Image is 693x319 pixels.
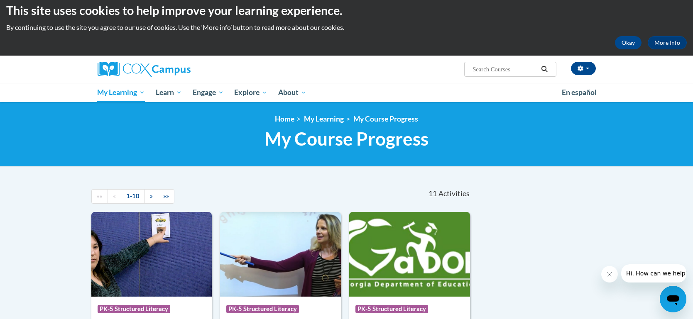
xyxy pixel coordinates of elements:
a: About [273,83,312,102]
a: My Learning [92,83,151,102]
a: Previous [108,189,121,204]
span: Engage [193,88,224,97]
button: Okay [615,36,642,49]
span: My Learning [97,88,145,97]
span: »» [163,192,169,200]
a: Home [275,114,294,123]
a: En español [556,84,602,101]
img: Course Logo [349,212,470,297]
a: More Info [648,36,687,49]
input: Search Courses [472,64,538,74]
img: Course Logo [91,212,212,297]
iframe: Button to launch messaging window [660,286,686,312]
iframe: Close message [601,266,618,282]
p: By continuing to use the site you agree to our use of cookies. Use the ‘More info’ button to read... [6,23,687,32]
iframe: Message from company [621,264,686,282]
span: » [150,192,153,200]
span: My Course Progress [264,128,429,150]
a: Engage [187,83,229,102]
a: 1-10 [121,189,145,204]
img: Course Logo [220,212,341,297]
span: PK-5 Structured Literacy [226,305,299,313]
a: My Course Progress [353,114,418,123]
div: Main menu [85,83,608,102]
a: Learn [150,83,187,102]
span: About [278,88,306,97]
h2: This site uses cookies to help improve your learning experience. [6,2,687,19]
span: PK-5 Structured Literacy [98,305,170,313]
span: Activities [438,189,470,198]
span: Hi. How can we help? [5,6,67,12]
a: Explore [229,83,273,102]
button: Search [538,64,551,74]
span: En español [562,88,597,97]
a: Next [144,189,158,204]
a: Begining [91,189,108,204]
a: My Learning [304,114,344,123]
img: Cox Campus [98,62,191,77]
span: Learn [156,88,182,97]
button: Account Settings [571,62,596,75]
span: « [113,192,116,200]
a: Cox Campus [98,62,255,77]
span: 11 [429,189,437,198]
span: «« [97,192,103,200]
span: PK-5 Structured Literacy [355,305,428,313]
span: Explore [234,88,267,97]
a: End [158,189,174,204]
